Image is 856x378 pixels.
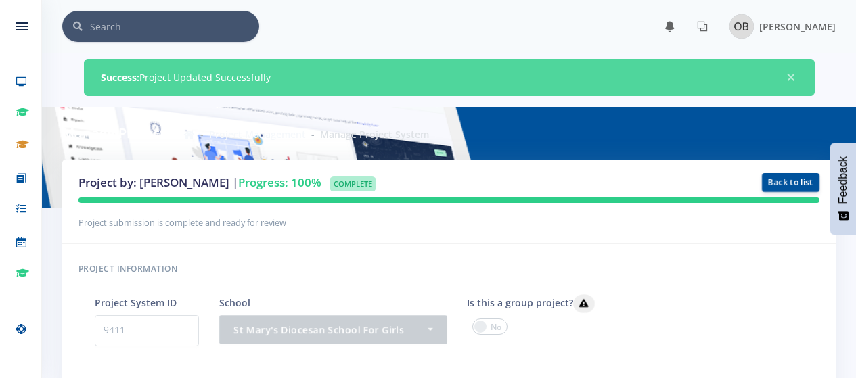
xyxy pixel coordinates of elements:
a: Back to list [762,173,819,192]
label: School [219,296,250,310]
span: Complete [330,176,376,191]
p: 9411 [95,315,199,346]
button: Feedback - Show survey [830,143,856,235]
nav: breadcrumb [184,127,429,141]
strong: Success: [101,71,139,84]
input: Search [90,11,259,42]
div: Project Updated Successfully [84,59,815,96]
label: Project System ID [95,296,177,310]
span: Progress: 100% [238,174,321,190]
div: St Mary's Diocesan School For Girls [233,323,425,337]
a: Image placeholder [PERSON_NAME] [719,11,836,41]
h6: Project information [78,260,819,278]
button: St Mary's Diocesan School For Girls [219,315,447,344]
span: [PERSON_NAME] [759,20,836,33]
button: Is this a group project? [573,294,595,313]
h6: Manage Project [62,123,165,143]
button: Close [784,71,798,85]
span: × [784,71,798,85]
h3: Project by: [PERSON_NAME] | [78,174,566,191]
label: Is this a group project? [467,294,595,313]
li: Manage Project System [306,127,429,141]
img: Image placeholder [729,14,754,39]
span: Feedback [837,156,849,204]
a: Project Management [209,128,306,141]
small: Project submission is complete and ready for review [78,216,286,229]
